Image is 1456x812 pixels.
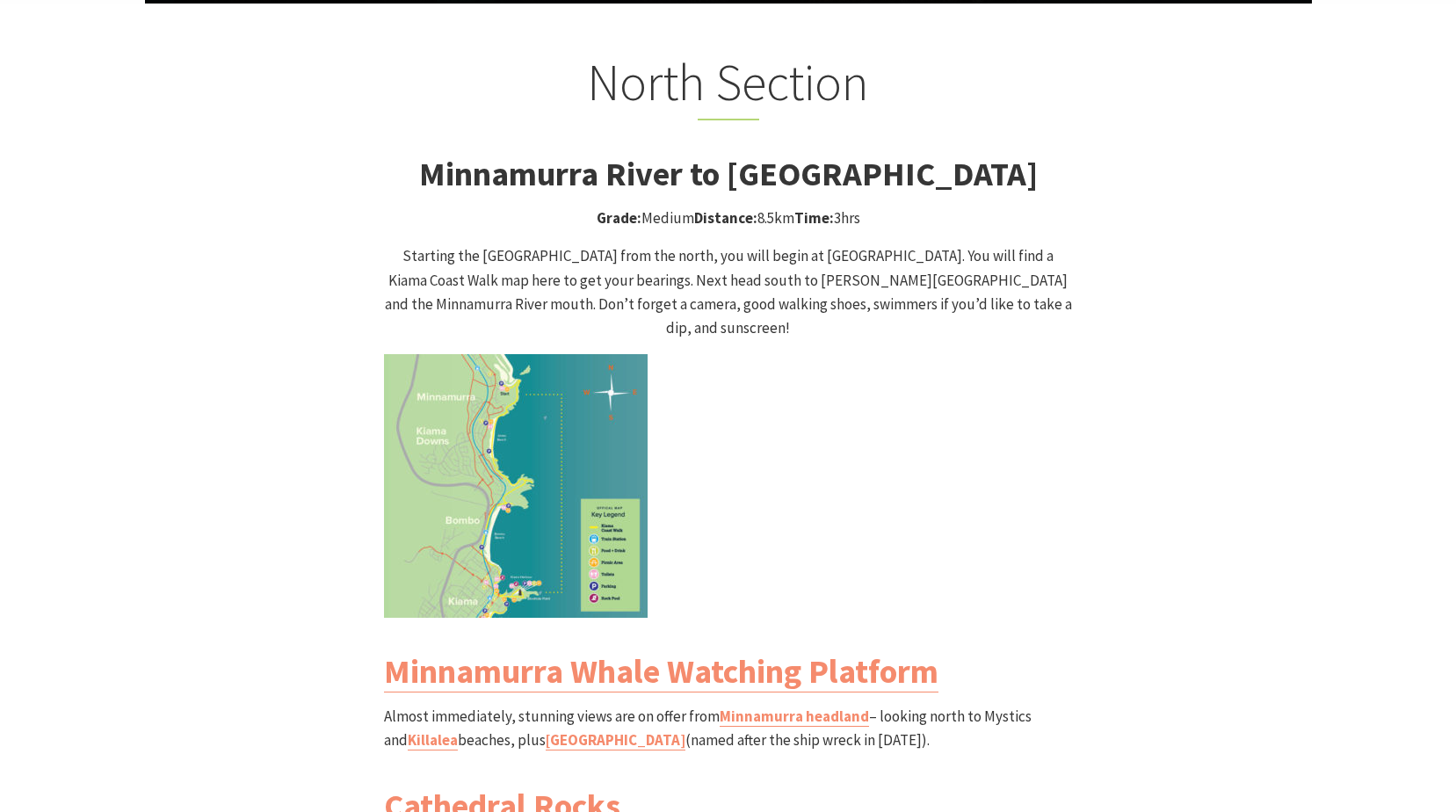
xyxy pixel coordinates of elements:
[597,208,641,228] strong: Grade:
[384,705,1073,752] p: Almost immediately, stunning views are on offer from – looking north to Mystics and beaches, plus...
[384,207,1073,230] p: Medium 8.5km 3hrs
[408,730,458,750] a: Killalea
[384,52,1073,120] h2: North Section
[794,208,834,228] strong: Time:
[384,244,1073,340] p: Starting the [GEOGRAPHIC_DATA] from the north, you will begin at [GEOGRAPHIC_DATA]. You will find...
[419,153,1038,194] strong: Minnamurra River to [GEOGRAPHIC_DATA]
[546,730,685,750] a: [GEOGRAPHIC_DATA]
[694,208,757,228] strong: Distance:
[384,354,648,618] img: Kiama Coast Walk North Section
[720,707,869,727] a: Minnamurra headland
[384,650,938,692] a: Minnamurra Whale Watching Platform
